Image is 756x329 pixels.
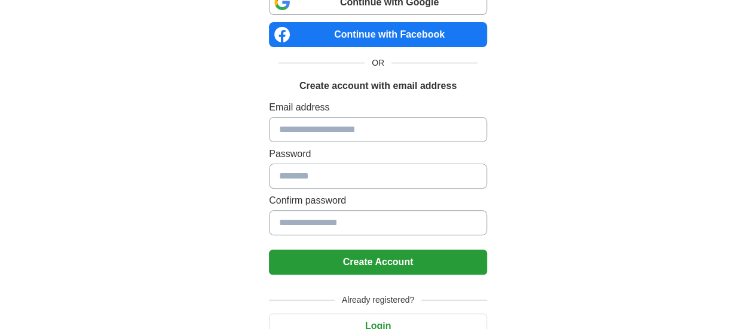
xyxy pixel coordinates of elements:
span: OR [365,57,391,69]
label: Email address [269,100,487,115]
label: Password [269,147,487,161]
span: Already registered? [335,294,421,306]
label: Confirm password [269,193,487,208]
a: Continue with Facebook [269,22,487,47]
h1: Create account with email address [299,79,457,93]
button: Create Account [269,250,487,275]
